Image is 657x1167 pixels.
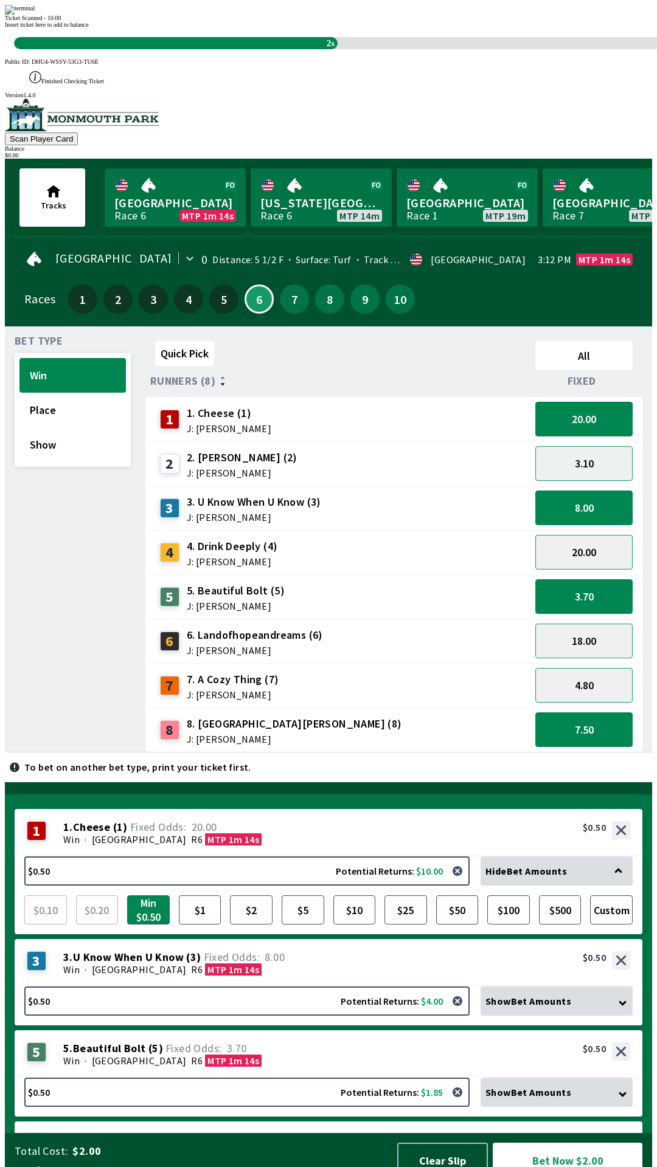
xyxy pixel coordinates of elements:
button: Place [19,393,126,427]
button: 6 [245,284,274,314]
button: 7 [280,284,309,314]
span: Total Cost: [15,1144,68,1158]
span: [GEOGRAPHIC_DATA] [92,833,187,845]
span: Surface: Turf [283,253,352,266]
span: · [85,963,86,976]
div: 5 [160,587,179,607]
div: $0.50 [583,1042,606,1055]
span: 18.00 [572,634,596,648]
span: Show Bet Amounts [485,1086,571,1098]
span: MTP 19m [485,211,526,221]
button: 9 [350,284,380,314]
span: 6. Landofhopeandreams (6) [187,627,323,643]
span: Distance: 5 1/2 F [212,253,283,266]
span: J: [PERSON_NAME] [187,468,297,478]
span: $500 [542,898,579,921]
span: Beautiful Bolt [73,1042,146,1055]
button: $2 [230,895,273,924]
div: 1 [27,821,46,841]
button: Show [19,427,126,462]
span: [US_STATE][GEOGRAPHIC_DATA] [260,195,382,211]
span: 20.00 [572,412,596,426]
span: Place [30,403,116,417]
span: 8. [GEOGRAPHIC_DATA][PERSON_NAME] (8) [187,716,402,732]
div: 0 [201,255,207,264]
span: 5. Beautiful Bolt (5) [187,583,285,599]
button: Scan Player Card [5,133,78,145]
span: 4.80 [575,678,594,692]
span: · [85,833,86,845]
span: DHU4-WSSY-53G3-TU6E [32,58,99,65]
button: 18.00 [535,624,633,658]
span: 3 . [63,951,73,963]
button: 20.00 [535,402,633,436]
button: Tracks [19,168,85,227]
button: $500 [539,895,582,924]
span: $10 [336,898,373,921]
button: $100 [487,895,530,924]
span: 1 [71,295,94,303]
span: Min $0.50 [130,898,167,921]
span: ( 1 ) [113,821,128,833]
span: J: [PERSON_NAME] [187,601,285,611]
div: 1 [160,410,179,429]
span: Win [30,368,116,382]
span: 7.50 [350,1132,370,1146]
div: 7 [160,676,179,695]
span: [GEOGRAPHIC_DATA] [114,195,236,211]
div: Public ID: [5,58,652,65]
button: Quick Pick [155,341,214,366]
span: Finished Checking Ticket [41,78,104,84]
span: MTP 1m 14s [207,1055,259,1067]
img: terminal [5,5,35,15]
span: Custom [593,898,630,921]
a: [GEOGRAPHIC_DATA]Race 1MTP 19m [397,168,538,227]
span: Fixed [568,376,596,386]
p: To bet on another bet type, print your ticket first. [24,762,251,772]
div: 6 [160,632,179,651]
span: Runners (8) [150,376,215,386]
button: $1 [179,895,221,924]
span: $2.00 [72,1144,386,1158]
span: 9 [353,295,377,303]
span: 7.50 [575,723,594,737]
span: ( 3 ) [186,951,201,963]
div: Version 1.4.0 [5,92,652,98]
div: Race 1 [406,211,438,221]
span: R6 [191,1055,203,1067]
span: MTP 1m 14s [207,833,259,845]
span: Track Condition: Firm [352,253,459,266]
span: 7. A Cozy Thing (7) [187,672,279,687]
button: 8.00 [535,491,633,525]
div: Races [24,294,55,304]
button: $50 [436,895,479,924]
div: $0.50 [583,821,606,833]
span: Bet Type [15,336,63,346]
span: 10 [389,295,412,303]
div: $ 0.00 [5,152,652,159]
span: · [85,1055,86,1067]
span: 1. Cheese (1) [187,405,271,421]
button: $0.50Potential Returns: $10.00 [24,856,470,886]
span: [GEOGRAPHIC_DATA] [406,195,528,211]
span: 4 [177,295,200,303]
div: Race 7 [552,211,584,221]
span: 5 [212,295,235,303]
span: [GEOGRAPHIC_DATA] [92,1055,187,1067]
span: J: [PERSON_NAME] [187,512,321,522]
button: $0.50Potential Returns: $1.85 [24,1078,470,1107]
span: 3.70 [575,590,594,604]
span: 2 [106,295,130,303]
span: $100 [490,898,527,921]
div: [GEOGRAPHIC_DATA] [431,255,526,264]
button: 2 [103,284,133,314]
span: Win [63,1055,80,1067]
span: 3.10 [575,456,594,470]
span: Hide Bet Amounts [485,865,567,877]
div: Race 6 [114,211,146,221]
button: $5 [282,895,324,924]
img: venue logo [5,98,159,131]
span: ( 5 ) [148,1042,163,1055]
span: 6 [249,296,269,302]
span: 20.00 [192,820,217,834]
